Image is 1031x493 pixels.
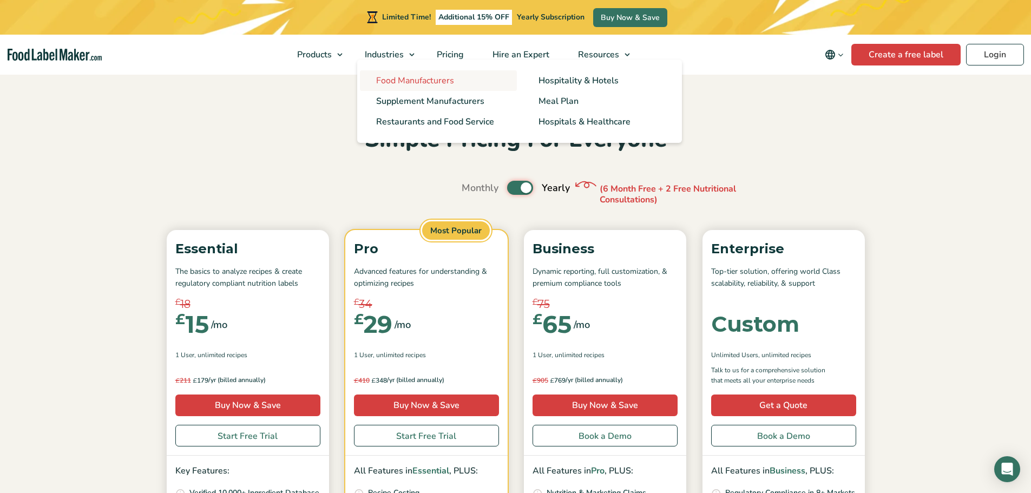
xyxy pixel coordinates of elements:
span: , Unlimited Recipes [194,350,247,360]
p: Business [533,239,678,259]
span: , Unlimited Recipes [551,350,605,360]
button: Change language [817,44,851,65]
a: Hospitals & Healthcare [522,111,679,132]
a: Login [966,44,1024,65]
span: Supplement Manufacturers [376,95,484,107]
span: Restaurants and Food Service [376,116,494,128]
span: £ [354,296,359,308]
span: Business [770,465,805,477]
span: /mo [211,317,227,332]
a: Book a Demo [711,425,856,446]
span: /yr (billed annually) [208,375,266,386]
span: Most Popular [421,220,491,242]
a: Buy Now & Save [533,395,678,416]
span: Unlimited Users [711,350,758,360]
span: Pro [591,465,605,477]
span: /yr (billed annually) [387,375,444,386]
span: /mo [395,317,411,332]
a: Hire an Expert [478,35,561,75]
div: Custom [711,313,799,335]
a: Industries [351,35,420,75]
del: 211 [175,376,191,385]
span: , Unlimited Recipes [373,350,426,360]
span: £ [550,376,554,384]
a: Buy Now & Save [354,395,499,416]
span: Hospitality & Hotels [539,75,619,87]
span: £ [533,296,537,308]
p: All Features in , PLUS: [533,464,678,478]
div: Open Intercom Messenger [994,456,1020,482]
span: Hire an Expert [489,49,550,61]
a: Meal Plan [522,91,679,111]
a: Start Free Trial [175,425,320,446]
span: 769 [533,375,566,386]
p: Dynamic reporting, full customization, & premium compliance tools [533,266,678,290]
span: 75 [537,296,550,312]
a: Hospitality & Hotels [522,70,679,91]
a: Create a free label [851,44,961,65]
p: Advanced features for understanding & optimizing recipes [354,266,499,290]
span: 348 [354,375,387,386]
span: 34 [359,296,372,312]
span: £ [193,376,197,384]
span: Products [294,49,333,61]
h2: Simple Pricing For Everyone [161,125,870,155]
div: 29 [354,312,392,336]
span: Yearly Subscription [517,12,585,22]
span: £ [533,376,537,384]
a: Pricing [423,35,476,75]
span: Pricing [434,49,465,61]
span: £ [175,296,180,308]
span: Meal Plan [539,95,579,107]
a: Book a Demo [533,425,678,446]
span: £ [354,312,364,326]
a: Resources [564,35,635,75]
span: 1 User [354,350,373,360]
a: Buy Now & Save [175,395,320,416]
span: , Unlimited Recipes [758,350,811,360]
p: All Features in , PLUS: [354,464,499,478]
span: 1 User [175,350,194,360]
span: Resources [575,49,620,61]
p: Key Features: [175,464,320,478]
a: Buy Now & Save [593,8,667,27]
span: £ [371,376,376,384]
span: Food Manufacturers [376,75,454,87]
span: Monthly [462,181,498,195]
span: Industries [362,49,405,61]
span: Additional 15% OFF [436,10,512,25]
a: Get a Quote [711,395,856,416]
span: 179 [175,375,208,386]
span: Yearly [542,181,570,195]
div: 15 [175,312,209,336]
a: Products [283,35,348,75]
del: 410 [354,376,370,385]
span: £ [175,312,185,326]
span: £ [354,376,358,384]
span: Limited Time! [382,12,431,22]
a: Food Label Maker homepage [8,49,102,61]
a: Restaurants and Food Service [360,111,517,132]
span: Essential [412,465,449,477]
del: 905 [533,376,548,385]
a: Food Manufacturers [360,70,517,91]
span: 1 User [533,350,551,360]
p: Talk to us for a comprehensive solution that meets all your enterprise needs [711,365,836,386]
span: /yr (billed annually) [566,375,623,386]
label: Toggle [507,181,533,195]
span: 18 [180,296,191,312]
span: /mo [574,317,590,332]
span: Hospitals & Healthcare [539,116,631,128]
p: The basics to analyze recipes & create regulatory compliant nutrition labels [175,266,320,290]
p: All Features in , PLUS: [711,464,856,478]
p: Essential [175,239,320,259]
span: £ [533,312,542,326]
div: 65 [533,312,572,336]
a: Start Free Trial [354,425,499,446]
p: Enterprise [711,239,856,259]
p: Top-tier solution, offering world Class scalability, reliability, & support [711,266,856,290]
p: Pro [354,239,499,259]
a: Supplement Manufacturers [360,91,517,111]
p: (6 Month Free + 2 Free Nutritional Consultations) [600,183,762,206]
span: £ [175,376,180,384]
